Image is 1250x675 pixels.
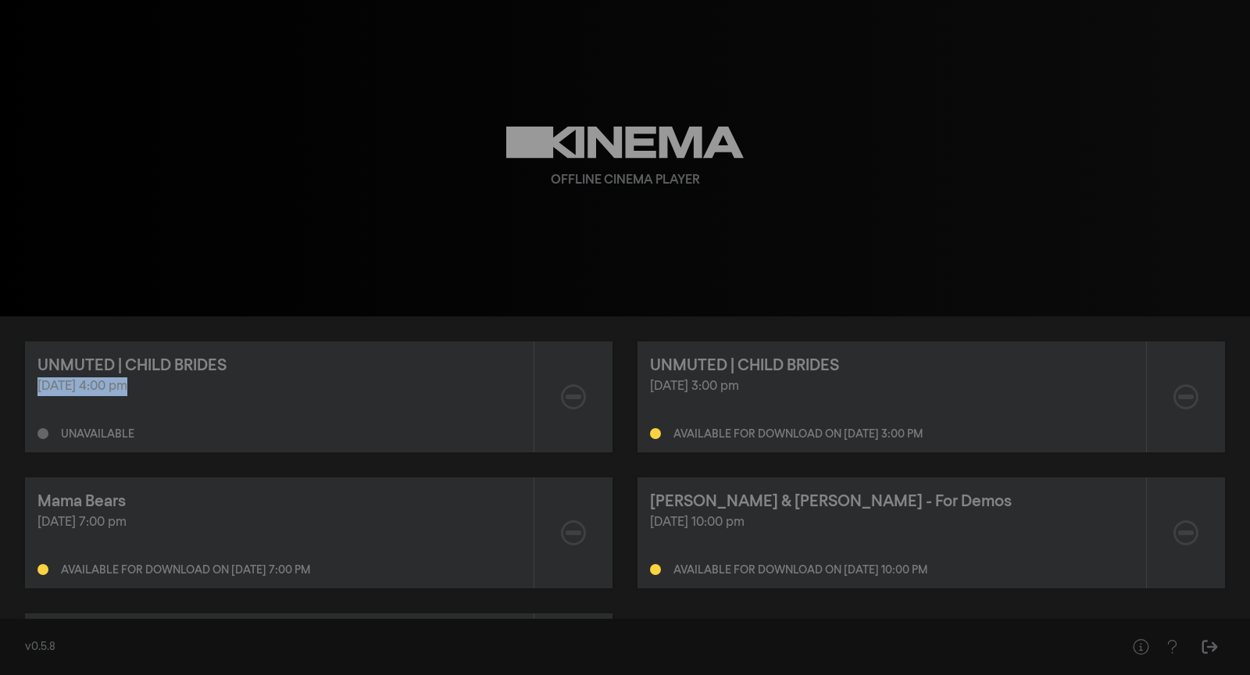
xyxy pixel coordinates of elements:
[37,377,521,396] div: [DATE] 4:00 pm
[673,429,923,440] div: Available for download on [DATE] 3:00 pm
[61,429,134,440] div: Unavailable
[1156,631,1187,662] button: Help
[1125,631,1156,662] button: Help
[37,354,227,377] div: UNMUTED | CHILD BRIDES
[551,171,700,190] div: Offline Cinema Player
[61,565,310,576] div: Available for download on [DATE] 7:00 pm
[1194,631,1225,662] button: Sign Out
[37,513,521,532] div: [DATE] 7:00 pm
[650,377,1134,396] div: [DATE] 3:00 pm
[25,639,1094,655] div: v0.5.8
[37,490,126,513] div: Mama Bears
[650,490,1012,513] div: [PERSON_NAME] & [PERSON_NAME] - For Demos
[650,513,1134,532] div: [DATE] 10:00 pm
[650,354,839,377] div: UNMUTED | CHILD BRIDES
[673,565,927,576] div: Available for download on [DATE] 10:00 pm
